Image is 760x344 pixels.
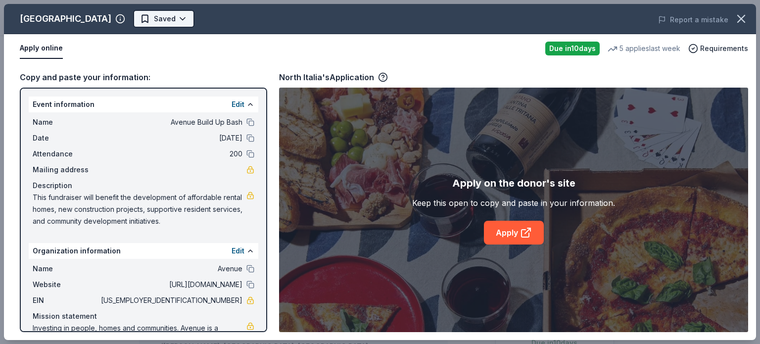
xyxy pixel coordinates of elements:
div: Keep this open to copy and paste in your information. [412,197,615,209]
button: Edit [232,98,244,110]
button: Apply online [20,38,63,59]
span: Avenue Build Up Bash [99,116,242,128]
span: [US_EMPLOYER_IDENTIFICATION_NUMBER] [99,295,242,306]
a: Apply [484,221,544,245]
div: Mission statement [33,310,254,322]
span: EIN [33,295,99,306]
div: Copy and paste your information: [20,71,267,84]
button: Saved [133,10,194,28]
span: Name [33,263,99,275]
span: Website [33,279,99,291]
div: Due in 10 days [545,42,600,55]
div: Organization information [29,243,258,259]
span: Attendance [33,148,99,160]
span: [URL][DOMAIN_NAME] [99,279,242,291]
span: [DATE] [99,132,242,144]
span: Name [33,116,99,128]
button: Requirements [688,43,748,54]
div: 5 applies last week [608,43,680,54]
div: [GEOGRAPHIC_DATA] [20,11,111,27]
div: Apply on the donor's site [452,175,575,191]
div: North Italia's Application [279,71,388,84]
span: 200 [99,148,242,160]
span: Date [33,132,99,144]
button: Edit [232,245,244,257]
span: Avenue [99,263,242,275]
div: Description [33,180,254,192]
button: Report a mistake [658,14,728,26]
div: Event information [29,97,258,112]
span: Mailing address [33,164,99,176]
span: This fundraiser will benefit the development of affordable rental homes, new construction project... [33,192,246,227]
span: Requirements [700,43,748,54]
span: Saved [154,13,176,25]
